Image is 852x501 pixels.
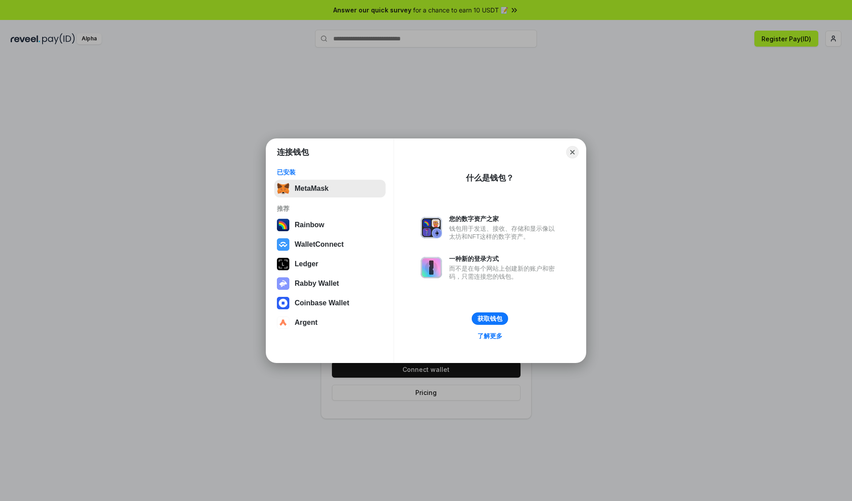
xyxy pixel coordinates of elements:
[274,236,386,253] button: WalletConnect
[295,299,349,307] div: Coinbase Wallet
[277,277,289,290] img: svg+xml,%3Csvg%20xmlns%3D%22http%3A%2F%2Fwww.w3.org%2F2000%2Fsvg%22%20fill%3D%22none%22%20viewBox...
[274,275,386,292] button: Rabby Wallet
[277,316,289,329] img: svg+xml,%3Csvg%20width%3D%2228%22%20height%3D%2228%22%20viewBox%3D%220%200%2028%2028%22%20fill%3D...
[277,168,383,176] div: 已安装
[449,225,559,241] div: 钱包用于发送、接收、存储和显示像以太坊和NFT这样的数字资产。
[449,215,559,223] div: 您的数字资产之家
[295,319,318,327] div: Argent
[566,146,579,158] button: Close
[295,221,324,229] div: Rainbow
[277,205,383,213] div: 推荐
[274,180,386,197] button: MetaMask
[277,182,289,195] img: svg+xml,%3Csvg%20fill%3D%22none%22%20height%3D%2233%22%20viewBox%3D%220%200%2035%2033%22%20width%...
[274,294,386,312] button: Coinbase Wallet
[466,173,514,183] div: 什么是钱包？
[295,241,344,249] div: WalletConnect
[472,330,508,342] a: 了解更多
[472,312,508,325] button: 获取钱包
[277,238,289,251] img: svg+xml,%3Csvg%20width%3D%2228%22%20height%3D%2228%22%20viewBox%3D%220%200%2028%2028%22%20fill%3D...
[295,280,339,288] div: Rabby Wallet
[449,264,559,280] div: 而不是在每个网站上创建新的账户和密码，只需连接您的钱包。
[274,255,386,273] button: Ledger
[421,217,442,238] img: svg+xml,%3Csvg%20xmlns%3D%22http%3A%2F%2Fwww.w3.org%2F2000%2Fsvg%22%20fill%3D%22none%22%20viewBox...
[421,257,442,278] img: svg+xml,%3Csvg%20xmlns%3D%22http%3A%2F%2Fwww.w3.org%2F2000%2Fsvg%22%20fill%3D%22none%22%20viewBox...
[477,332,502,340] div: 了解更多
[295,185,328,193] div: MetaMask
[277,219,289,231] img: svg+xml,%3Csvg%20width%3D%22120%22%20height%3D%22120%22%20viewBox%3D%220%200%20120%20120%22%20fil...
[277,258,289,270] img: svg+xml,%3Csvg%20xmlns%3D%22http%3A%2F%2Fwww.w3.org%2F2000%2Fsvg%22%20width%3D%2228%22%20height%3...
[295,260,318,268] div: Ledger
[277,147,309,158] h1: 连接钱包
[449,255,559,263] div: 一种新的登录方式
[277,297,289,309] img: svg+xml,%3Csvg%20width%3D%2228%22%20height%3D%2228%22%20viewBox%3D%220%200%2028%2028%22%20fill%3D...
[274,314,386,331] button: Argent
[477,315,502,323] div: 获取钱包
[274,216,386,234] button: Rainbow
